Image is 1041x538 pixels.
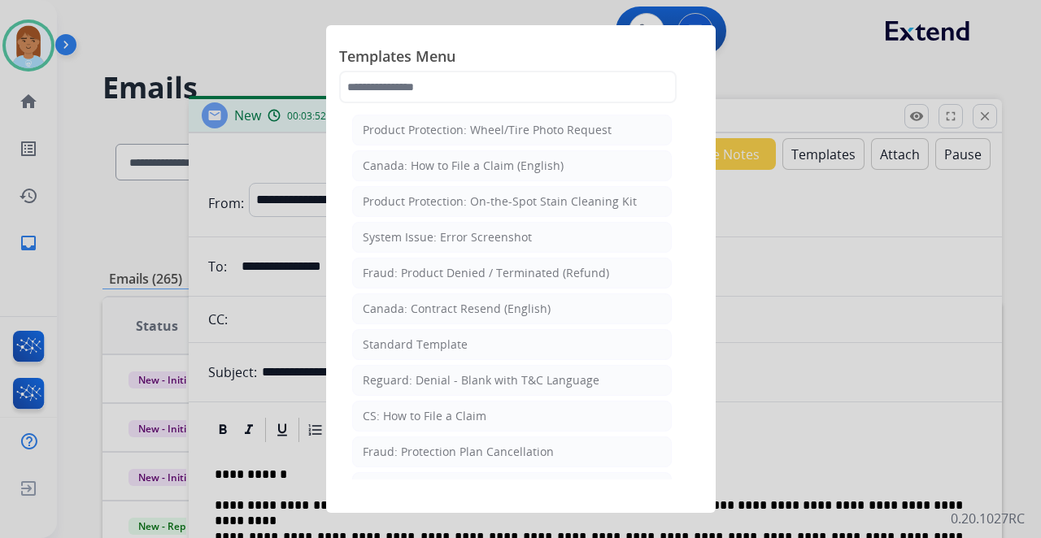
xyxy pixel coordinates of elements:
[363,122,612,138] div: Product Protection: Wheel/Tire Photo Request
[363,301,551,317] div: Canada: Contract Resend (English)
[363,408,486,424] div: CS: How to File a Claim
[363,336,468,353] div: Standard Template
[363,372,599,388] div: Reguard: Denial - Blank with T&C Language
[363,229,532,245] div: System Issue: Error Screenshot
[339,45,703,71] span: Templates Menu
[363,193,637,210] div: Product Protection: On-the-Spot Stain Cleaning Kit
[363,158,564,174] div: Canada: How to File a Claim (English)
[363,444,554,460] div: Fraud: Protection Plan Cancellation
[363,265,609,281] div: Fraud: Product Denied / Terminated (Refund)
